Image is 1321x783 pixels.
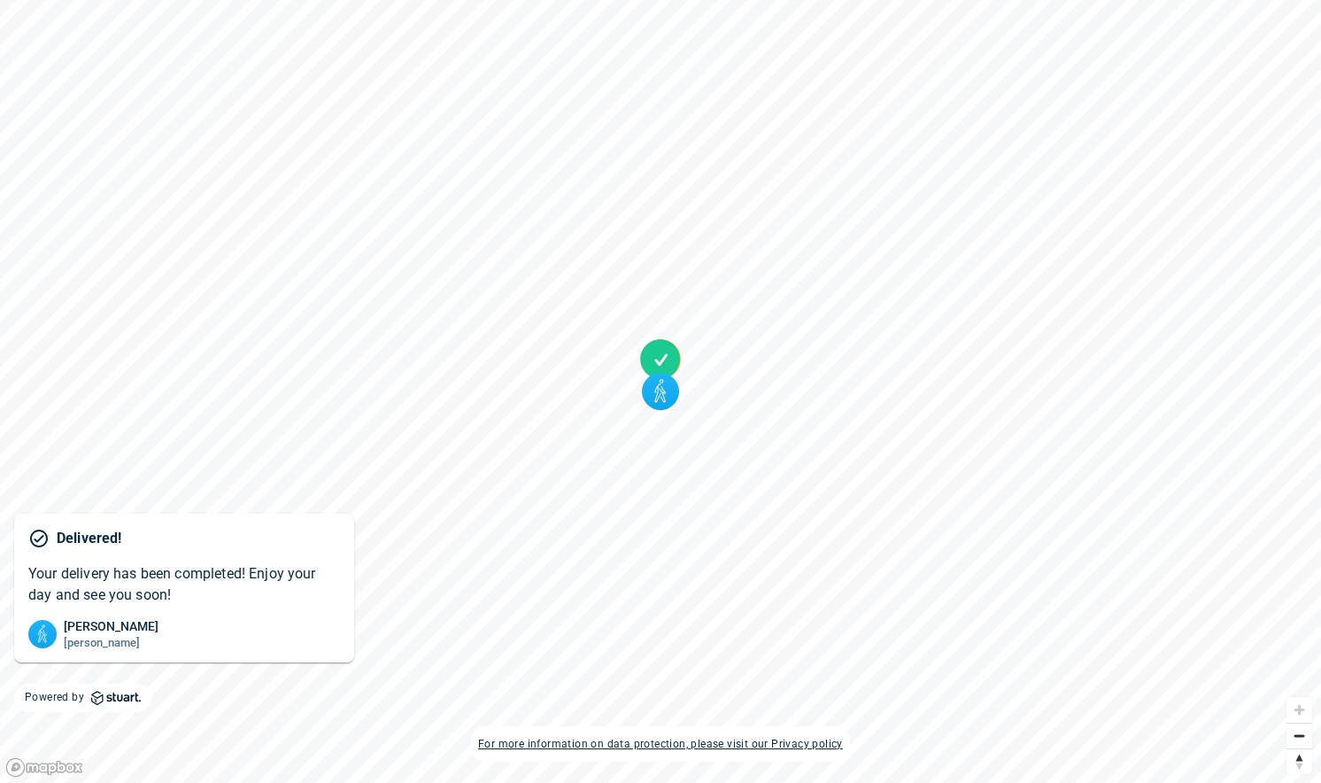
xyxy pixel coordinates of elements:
[471,726,850,762] a: For more information on data protection, please visit our Privacy policy
[1286,723,1312,748] button: Zoom out
[25,689,84,707] span: Powered by
[642,373,679,410] img: svg+xml;base64,PD94bWwgdmVyc2lvbj0iMS4wIiBlbmNvZGluZz0iVVRGLTgiIHN0YW5kYWxvbmU9Im5vIj8+Cjxzdmcgd2...
[637,337,684,446] img: svg+xml;base64,PHN2ZyB3aWR0aD0iNTIiIGhlaWdodD0iMTI0IiB2aWV3Qm94PSIwIDAgNTIgMTI0IiBmaWxsPSJub25lIi...
[91,691,141,705] img: Logo
[1286,697,1312,723] button: Zoom in
[14,684,151,712] a: Powered byLogo
[478,738,843,750] span: For more information on data protection, please visit our Privacy policy
[57,528,122,549] p: Delivered!
[28,620,57,648] img: transport type
[28,563,340,606] p: Your delivery has been completed! Enjoy your day and see you soon!
[64,637,140,648] span: [PERSON_NAME]
[64,620,158,632] span: [PERSON_NAME]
